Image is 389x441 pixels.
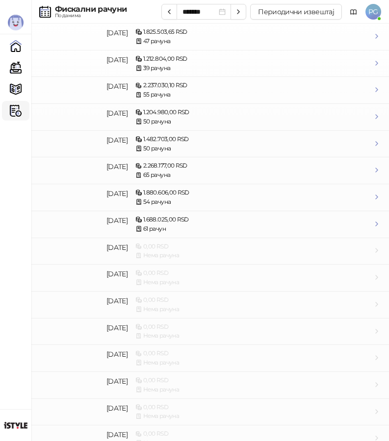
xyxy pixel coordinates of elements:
div: [DATE] [39,188,128,199]
div: Нема рачуна [135,305,372,314]
div: 55 рачуна [135,90,372,99]
div: Нема рачуна [135,278,372,287]
a: Документација [346,4,362,20]
div: [DATE] [39,376,128,387]
div: По данима [55,13,127,18]
div: [DATE] [39,108,128,119]
div: [DATE] [39,322,128,333]
div: Нема рачуна [135,412,372,421]
div: 0,00 RSD [135,322,372,332]
div: 2.237.030,10 RSD [135,81,372,90]
div: [DATE] [39,242,128,253]
div: [DATE] [39,269,128,279]
div: [DATE] [39,349,128,360]
div: 1.482.703,00 RSD [135,135,372,144]
div: Нема рачуна [135,251,372,260]
div: [DATE] [39,81,128,92]
div: 50 рачуна [135,144,372,153]
div: 0,00 RSD [135,269,372,278]
span: PG [365,4,381,20]
div: [DATE] [39,295,128,306]
div: 1.212.804,00 RSD [135,54,372,64]
div: 1.688.025,00 RSD [135,215,372,224]
div: 0,00 RSD [135,242,372,251]
div: 0,00 RSD [135,403,372,412]
div: [DATE] [39,54,128,65]
div: Нема рачуна [135,331,372,341]
div: [DATE] [39,429,128,440]
div: 0,00 RSD [135,295,372,305]
div: [DATE] [39,403,128,414]
div: 1.825.503,65 RSD [135,27,372,37]
div: [DATE] [39,215,128,226]
div: [DATE] [39,135,128,146]
div: 0,00 RSD [135,429,372,439]
div: 1.880.606,00 RSD [135,188,372,197]
div: 1.204.980,00 RSD [135,108,372,117]
div: 0,00 RSD [135,349,372,358]
div: 39 рачуна [135,64,372,73]
div: 50 рачуна [135,117,372,126]
div: 54 рачуна [135,197,372,207]
div: [DATE] [39,27,128,38]
div: Фискални рачуни [55,5,127,13]
div: 0,00 RSD [135,376,372,385]
img: 64x64-companyLogo-77b92cf4-9946-4f36-9751-bf7bb5fd2c7d.png [4,414,27,437]
div: Нема рачуна [135,358,372,367]
img: Logo [8,15,24,30]
div: 65 рачуна [135,171,372,180]
div: [DATE] [39,161,128,172]
div: 61 рачун [135,224,372,234]
div: Нема рачуна [135,385,372,394]
div: 2.268.177,00 RSD [135,161,372,171]
button: Периодични извештај [250,4,342,20]
div: 47 рачуна [135,37,372,46]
